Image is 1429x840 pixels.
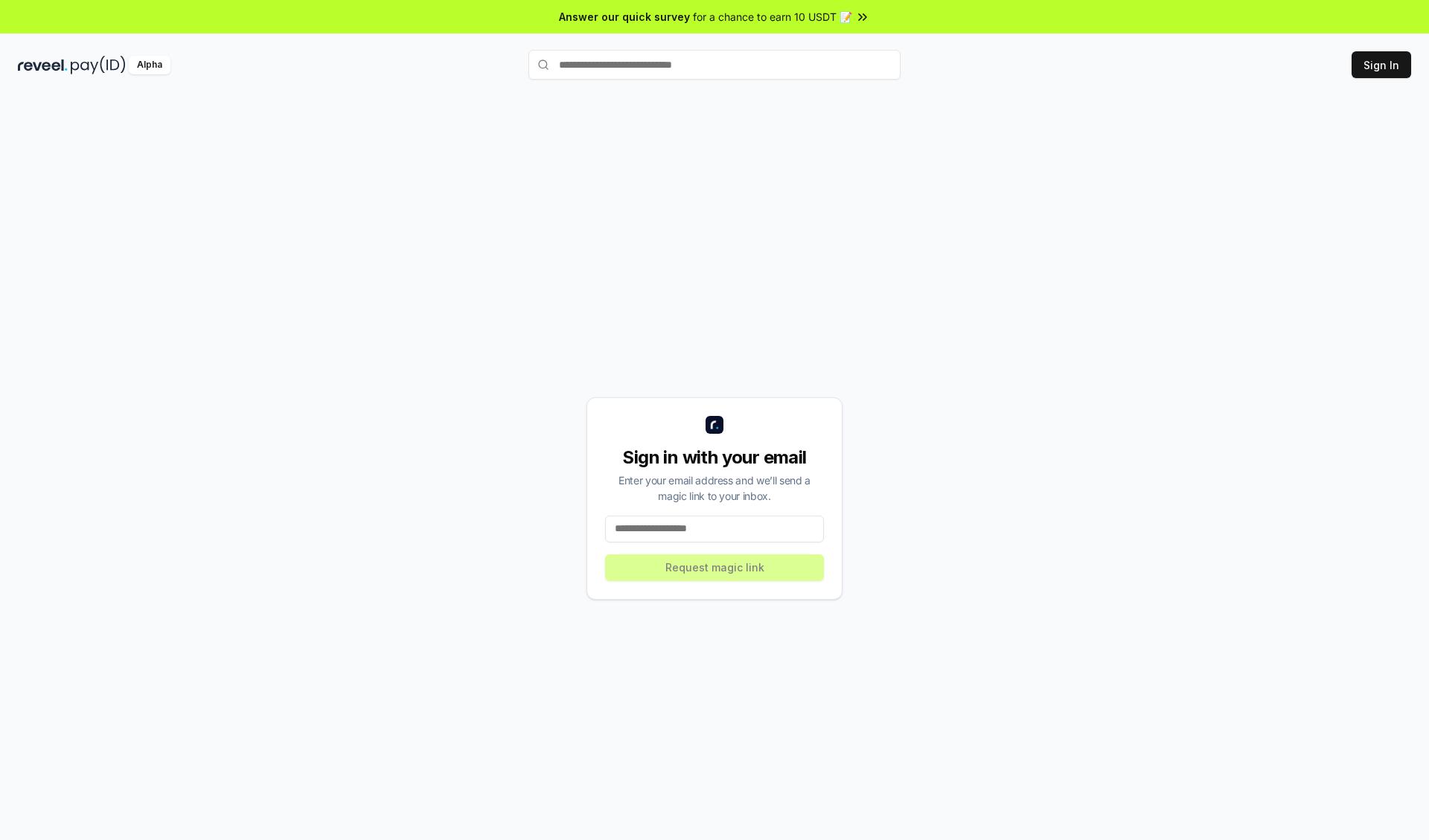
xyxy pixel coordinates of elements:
div: Sign in with your email [605,446,824,469]
div: Alpha [129,56,170,74]
img: logo_small [706,416,723,434]
span: Answer our quick survey [559,9,690,25]
button: Sign In [1352,51,1411,78]
div: Enter your email address and we’ll send a magic link to your inbox. [605,472,824,504]
img: reveel_dark [18,56,68,74]
img: pay_id [71,56,126,74]
span: for a chance to earn 10 USDT 📝 [693,9,852,25]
